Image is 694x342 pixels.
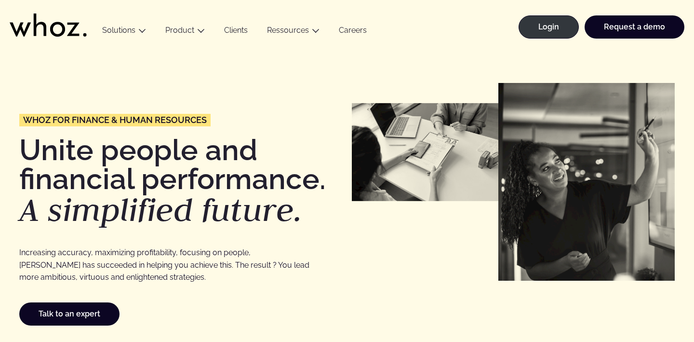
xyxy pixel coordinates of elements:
[257,26,329,39] button: Ressources
[329,26,376,39] a: Careers
[19,188,302,231] em: A simplified future.
[214,26,257,39] a: Clients
[93,26,156,39] button: Solutions
[19,136,342,226] h1: Unite people and financial performance.
[19,246,310,283] p: Increasing accuracy, maximizing profitability, focusing on people, [PERSON_NAME] has succeeded in...
[19,302,120,326] a: Talk to an expert
[267,26,309,35] a: Ressources
[585,15,684,39] a: Request a demo
[165,26,194,35] a: Product
[23,116,207,124] span: Whoz for Finance & Human Resources
[519,15,579,39] a: Login
[156,26,214,39] button: Product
